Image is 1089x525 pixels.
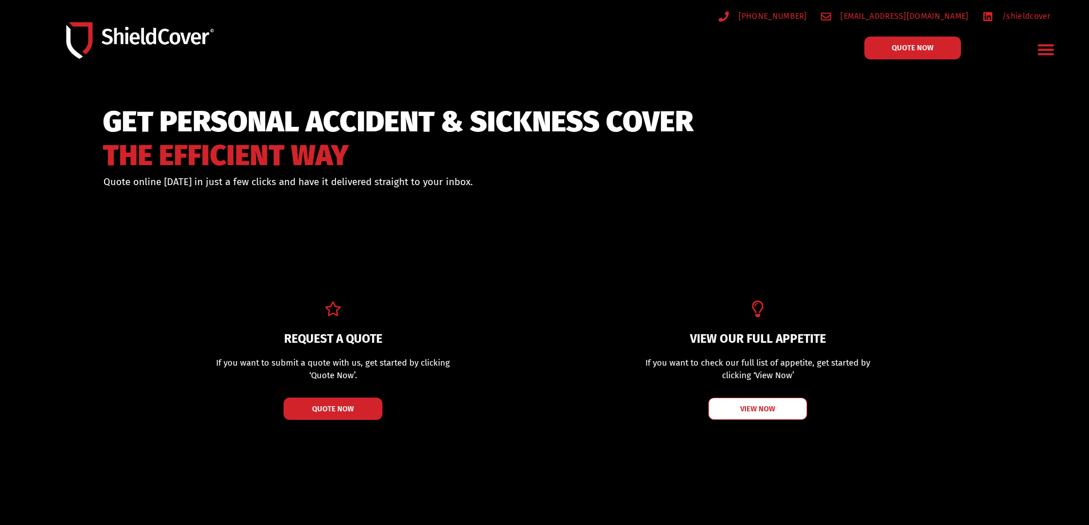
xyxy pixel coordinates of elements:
span: /shieldcover [999,9,1051,23]
h2: VIEW OUR FULL APPETITE [612,333,904,345]
span: VIEW NOW [740,405,775,412]
span: [PHONE_NUMBER] [736,9,807,23]
p: Quote online [DATE] in just a few clicks and have it delivered straight to your inbox. [103,175,731,190]
img: Shield-Cover-Underwriting-Australia-logo-full [66,22,214,58]
div: Menu Toggle [1033,36,1060,63]
a: /shieldcover [983,9,1051,23]
p: If you want to submit a quote with us, get started by clicking ‘Quote Now’. [208,356,458,382]
p: If you want to check our full list of appetite, get started by clicking ‘View Now’ [635,356,881,382]
span: [EMAIL_ADDRESS][DOMAIN_NAME] [837,9,968,23]
span: QUOTE NOW [312,405,354,412]
a: QUOTE NOW [284,398,382,420]
a: [EMAIL_ADDRESS][DOMAIN_NAME] [821,9,969,23]
h2: REQUEST A QUOTE [185,333,481,345]
span: QUOTE NOW [892,44,934,51]
a: QUOTE NOW [864,37,961,59]
span: GET PERSONAL ACCIDENT & SICKNESS COVER [103,110,693,134]
a: VIEW NOW [708,398,807,420]
a: [PHONE_NUMBER] [719,9,807,23]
